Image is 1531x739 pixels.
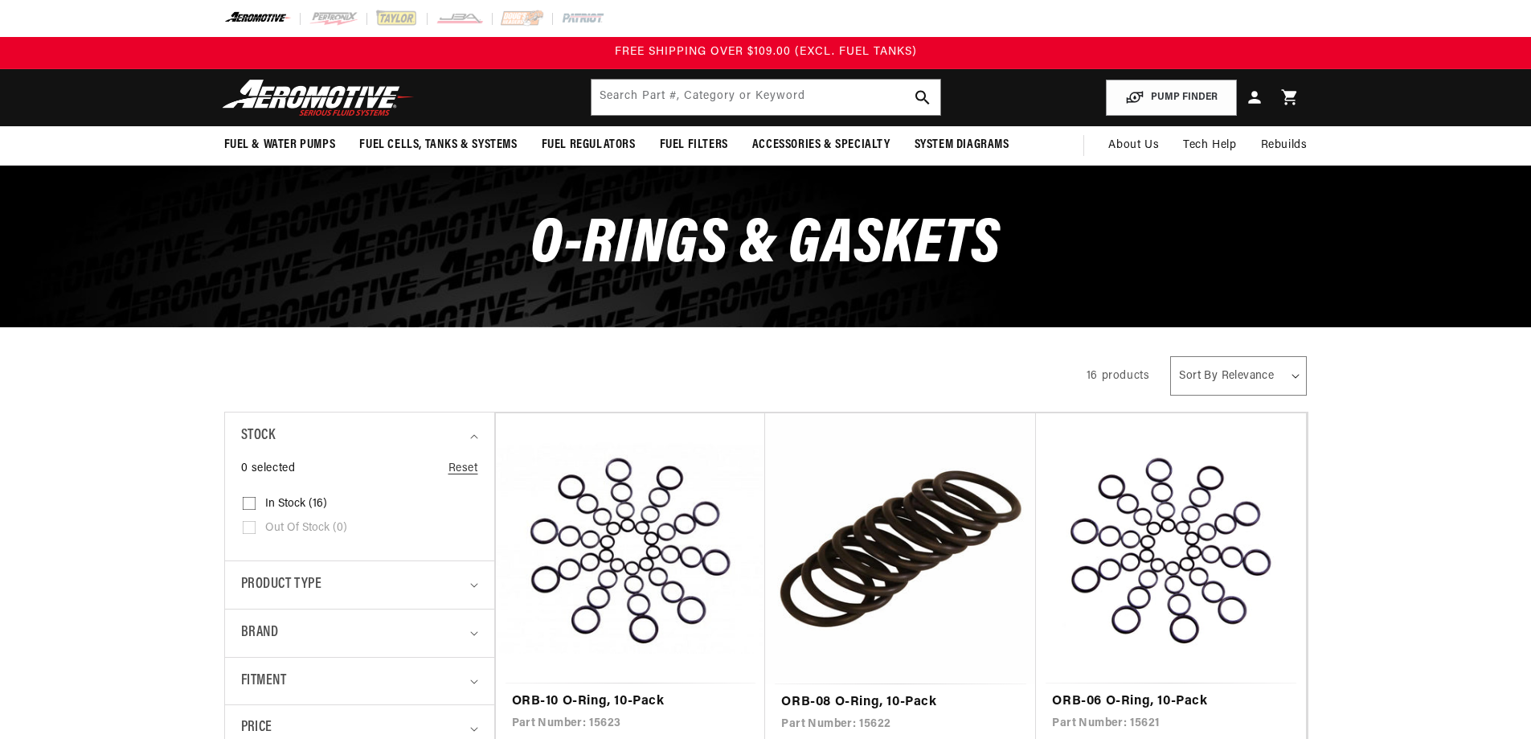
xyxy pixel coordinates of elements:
summary: Fuel Cells, Tanks & Systems [347,126,529,164]
summary: Rebuilds [1249,126,1320,165]
span: System Diagrams [915,137,1009,154]
span: Stock [241,425,276,448]
span: About Us [1108,139,1159,151]
span: Tech Help [1183,137,1236,154]
summary: Tech Help [1171,126,1248,165]
summary: Stock (0 selected) [241,413,478,460]
button: PUMP FINDER [1106,80,1237,116]
span: O-Rings & Gaskets [530,214,1001,277]
input: Search by Part Number, Category or Keyword [592,80,940,115]
a: Reset [448,460,478,478]
summary: System Diagrams [903,126,1021,164]
span: Fitment [241,670,287,693]
span: 16 products [1087,370,1150,382]
span: Product type [241,573,322,597]
summary: Fitment (0 selected) [241,658,478,705]
span: 0 selected [241,460,296,478]
summary: Fuel & Water Pumps [212,126,348,164]
img: Aeromotive [218,79,419,117]
a: ORB-10 O-Ring, 10-Pack [512,692,750,712]
summary: Brand (0 selected) [241,610,478,657]
summary: Accessories & Specialty [740,126,903,164]
span: In stock (16) [265,497,327,511]
span: Brand [241,622,279,645]
summary: Fuel Regulators [530,126,648,164]
a: ORB-08 O-Ring, 10-Pack [781,692,1020,713]
span: FREE SHIPPING OVER $109.00 (EXCL. FUEL TANKS) [615,46,917,58]
a: About Us [1096,126,1171,165]
span: Accessories & Specialty [752,137,890,154]
span: Price [241,717,272,739]
span: Out of stock (0) [265,521,347,536]
span: Fuel Filters [660,137,728,154]
span: Fuel Regulators [542,137,636,154]
summary: Product type (0 selected) [241,561,478,609]
span: Fuel & Water Pumps [224,137,336,154]
button: search button [905,80,940,115]
span: Fuel Cells, Tanks & Systems [359,137,517,154]
summary: Fuel Filters [648,126,740,164]
a: ORB-06 O-Ring, 10-Pack [1052,692,1290,712]
span: Rebuilds [1261,137,1308,154]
